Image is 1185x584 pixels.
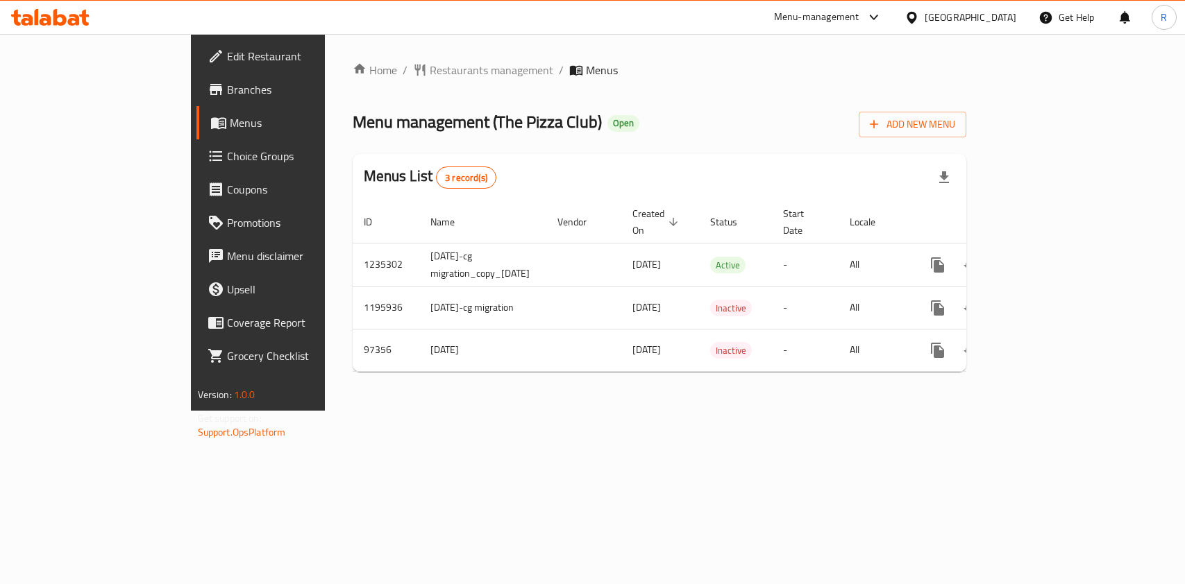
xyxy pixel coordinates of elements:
[419,329,546,371] td: [DATE]
[1161,10,1167,25] span: R
[710,214,755,230] span: Status
[430,214,473,230] span: Name
[230,114,378,131] span: Menus
[632,341,661,359] span: [DATE]
[353,201,1066,372] table: enhanced table
[632,298,661,316] span: [DATE]
[870,116,955,133] span: Add New Menu
[710,343,752,359] span: Inactive
[772,329,839,371] td: -
[921,248,955,282] button: more
[839,329,910,371] td: All
[364,166,496,189] h2: Menus List
[839,243,910,286] td: All
[227,314,378,331] span: Coverage Report
[607,117,639,129] span: Open
[227,81,378,98] span: Branches
[403,62,407,78] li: /
[198,386,232,404] span: Version:
[227,248,378,264] span: Menu disclaimer
[196,306,389,339] a: Coverage Report
[234,386,255,404] span: 1.0.0
[632,205,682,239] span: Created On
[839,286,910,329] td: All
[859,112,966,137] button: Add New Menu
[196,273,389,306] a: Upsell
[772,243,839,286] td: -
[437,171,496,184] span: 3 record(s)
[227,281,378,298] span: Upsell
[927,161,961,194] div: Export file
[557,214,605,230] span: Vendor
[196,173,389,206] a: Coupons
[607,115,639,132] div: Open
[921,291,955,325] button: more
[783,205,822,239] span: Start Date
[710,342,752,359] div: Inactive
[925,10,1016,25] div: [GEOGRAPHIC_DATA]
[353,62,967,78] nav: breadcrumb
[921,334,955,367] button: more
[196,73,389,106] a: Branches
[413,62,553,78] a: Restaurants management
[353,106,602,137] span: Menu management ( The Pizza Club )
[198,409,262,427] span: Get support on:
[955,291,988,325] button: Change Status
[196,106,389,139] a: Menus
[559,62,564,78] li: /
[196,40,389,73] a: Edit Restaurant
[198,423,286,441] a: Support.OpsPlatform
[227,214,378,231] span: Promotions
[586,62,618,78] span: Menus
[774,9,859,26] div: Menu-management
[710,300,752,316] span: Inactive
[419,286,546,329] td: [DATE]-cg migration
[227,48,378,65] span: Edit Restaurant
[419,243,546,286] td: [DATE]-cg migration_copy_[DATE]
[430,62,553,78] span: Restaurants management
[196,139,389,173] a: Choice Groups
[227,181,378,198] span: Coupons
[364,214,390,230] span: ID
[632,255,661,273] span: [DATE]
[196,239,389,273] a: Menu disclaimer
[196,206,389,239] a: Promotions
[196,339,389,372] a: Grocery Checklist
[227,347,378,364] span: Grocery Checklist
[850,214,893,230] span: Locale
[227,148,378,164] span: Choice Groups
[910,201,1066,243] th: Actions
[772,286,839,329] td: -
[436,166,496,189] div: Total records count
[955,334,988,367] button: Change Status
[710,257,746,273] span: Active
